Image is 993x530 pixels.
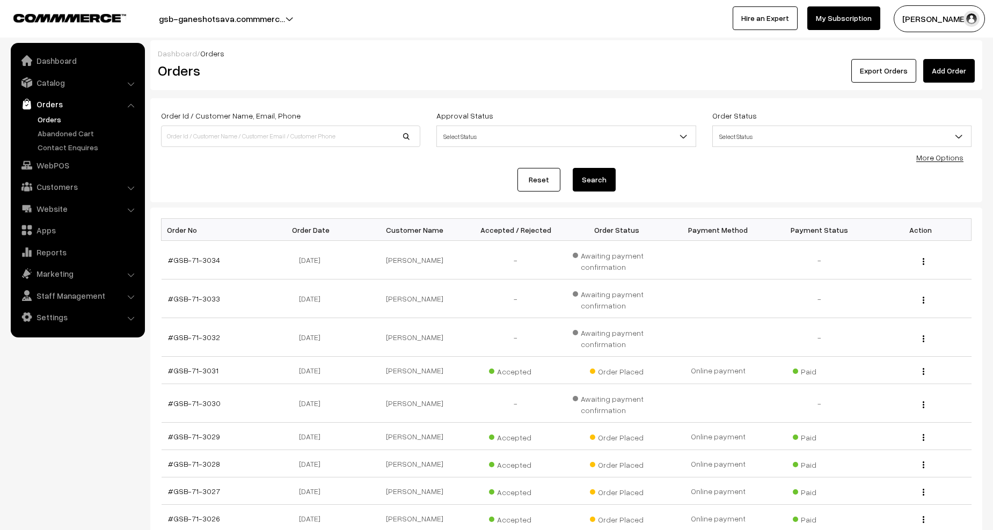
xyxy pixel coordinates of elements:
td: [DATE] [262,357,364,384]
td: [PERSON_NAME] [364,450,465,477]
td: - [465,318,566,357]
td: [PERSON_NAME] [364,357,465,384]
a: Abandoned Cart [35,128,141,139]
th: Payment Status [769,219,870,241]
td: - [769,279,870,318]
th: Order Date [262,219,364,241]
a: Dashboard [158,49,197,58]
td: - [769,318,870,357]
label: Order Status [712,110,757,121]
a: #GSB-71-3033 [168,294,220,303]
div: / [158,48,975,59]
th: Order No [162,219,263,241]
span: Paid [793,457,846,470]
a: Catalog [13,73,141,92]
img: user [963,11,980,27]
span: Accepted [489,429,543,443]
td: - [769,241,870,279]
td: [PERSON_NAME] [364,423,465,450]
td: [DATE] [262,241,364,279]
span: Paid [793,429,846,443]
a: Customers [13,177,141,196]
span: Select Status [437,127,695,146]
span: Awaiting payment confirmation [573,325,661,350]
span: Accepted [489,511,543,525]
td: [DATE] [262,318,364,357]
img: Menu [923,335,924,342]
th: Order Status [566,219,668,241]
td: Online payment [668,477,769,505]
td: - [769,384,870,423]
span: Order Placed [590,363,644,377]
th: Action [870,219,972,241]
td: [DATE] [262,384,364,423]
a: #GSB-71-3029 [168,432,220,441]
td: [PERSON_NAME] [364,318,465,357]
span: Awaiting payment confirmation [573,391,661,416]
td: [PERSON_NAME] [364,241,465,279]
td: [PERSON_NAME] [364,279,465,318]
td: Online payment [668,357,769,384]
a: #GSB-71-3032 [168,333,220,342]
a: WebPOS [13,156,141,175]
button: [PERSON_NAME] [894,5,985,32]
td: Online payment [668,423,769,450]
a: #GSB-71-3031 [168,366,218,375]
label: Order Id / Customer Name, Email, Phone [161,110,301,121]
img: Menu [923,516,924,523]
span: Awaiting payment confirmation [573,286,661,311]
span: Paid [793,511,846,525]
span: Select Status [436,126,696,147]
span: Order Placed [590,511,644,525]
td: - [465,241,566,279]
a: Dashboard [13,51,141,70]
td: - [465,384,566,423]
span: Select Status [712,126,972,147]
span: Accepted [489,484,543,498]
td: [DATE] [262,279,364,318]
img: Menu [923,368,924,375]
a: Reset [517,168,560,192]
a: #GSB-71-3026 [168,514,220,523]
a: Contact Enquires [35,142,141,153]
td: [DATE] [262,423,364,450]
a: Staff Management [13,286,141,305]
a: #GSB-71-3034 [168,255,220,264]
a: Reports [13,242,141,262]
span: Accepted [489,363,543,377]
label: Approval Status [436,110,493,121]
button: gsb-ganeshotsava.commmerc… [121,5,323,32]
span: Select Status [713,127,971,146]
img: Menu [923,461,924,468]
a: Apps [13,220,141,240]
td: [PERSON_NAME] [364,384,465,423]
span: Paid [793,484,846,498]
a: COMMMERCE [13,11,107,24]
th: Customer Name [364,219,465,241]
img: Menu [923,297,924,304]
a: #GSB-71-3028 [168,459,220,468]
td: [DATE] [262,477,364,505]
img: Menu [923,434,924,441]
button: Export Orders [851,59,916,83]
a: Hire an Expert [733,6,798,30]
a: Settings [13,307,141,327]
span: Order Placed [590,457,644,470]
a: My Subscription [807,6,880,30]
th: Payment Method [668,219,769,241]
a: Website [13,199,141,218]
input: Order Id / Customer Name / Customer Email / Customer Phone [161,126,420,147]
button: Search [573,168,616,192]
span: Order Placed [590,484,644,498]
img: Menu [923,258,924,265]
span: Orders [200,49,224,58]
a: #GSB-71-3027 [168,487,220,496]
a: More Options [916,153,963,162]
a: Add Order [923,59,975,83]
h2: Orders [158,62,419,79]
a: Marketing [13,264,141,283]
a: Orders [35,114,141,125]
img: COMMMERCE [13,14,126,22]
td: Online payment [668,450,769,477]
span: Accepted [489,457,543,470]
